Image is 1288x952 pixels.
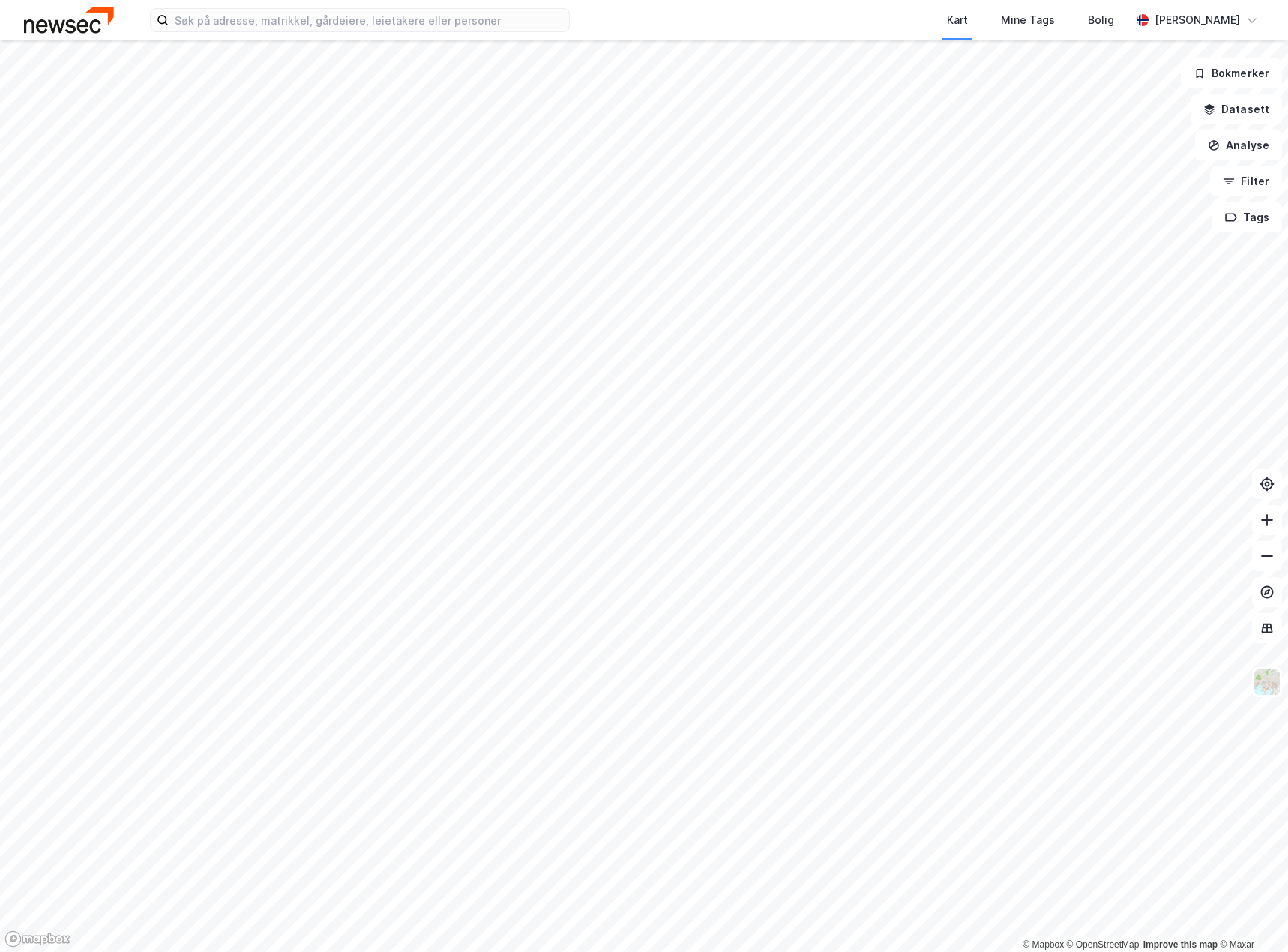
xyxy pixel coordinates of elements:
[1195,130,1282,160] button: Analyse
[947,11,968,29] div: Kart
[1088,11,1114,29] div: Bolig
[4,930,70,948] a: Mapbox homepage
[1212,202,1282,232] button: Tags
[1191,94,1282,124] button: Datasett
[1067,939,1140,950] a: OpenStreetMap
[1210,166,1282,196] button: Filter
[1253,668,1281,696] img: Z
[24,7,114,33] img: newsec-logo.f6e21ccffca1b3a03d2d.png
[1001,11,1055,29] div: Mine Tags
[169,9,569,31] input: Søk på adresse, matrikkel, gårdeiere, leietakere eller personer
[1023,939,1064,950] a: Mapbox
[1143,939,1218,950] a: Improve this map
[1213,880,1288,952] iframe: Chat Widget
[1155,11,1240,29] div: [PERSON_NAME]
[1213,880,1288,952] div: Kontrollprogram for chat
[1181,58,1282,88] button: Bokmerker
